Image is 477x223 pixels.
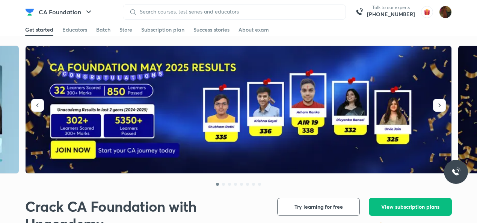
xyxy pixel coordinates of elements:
img: avatar [421,6,433,18]
button: Try learning for free [277,198,360,216]
span: View subscription plans [381,203,439,211]
div: Subscription plan [141,26,184,33]
input: Search courses, test series and educators [137,9,340,15]
div: About exam [238,26,269,33]
div: Educators [62,26,87,33]
img: ttu [451,167,460,176]
a: Store [119,24,132,36]
img: Company Logo [25,8,34,17]
button: View subscription plans [369,198,452,216]
a: Batch [96,24,110,36]
span: Try learning for free [294,203,343,211]
div: Store [119,26,132,33]
a: [PHONE_NUMBER] [367,11,415,18]
a: Subscription plan [141,24,184,36]
a: Get started [25,24,53,36]
a: Success stories [193,24,229,36]
div: Success stories [193,26,229,33]
img: call-us [352,5,367,20]
p: Talk to our experts [367,5,415,11]
img: gungun Raj [439,6,452,18]
a: About exam [238,24,269,36]
div: Batch [96,26,110,33]
div: Get started [25,26,53,33]
button: CA Foundation [34,5,98,20]
a: Educators [62,24,87,36]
